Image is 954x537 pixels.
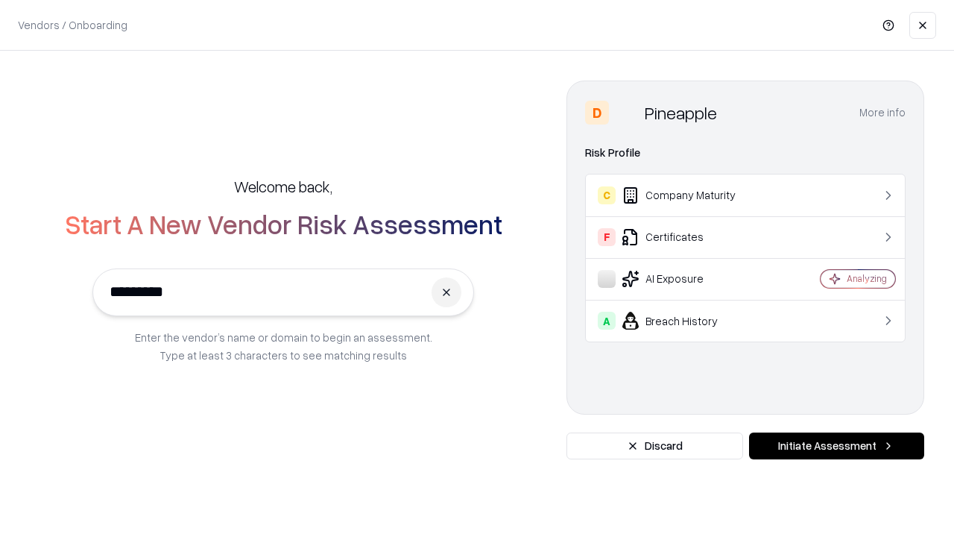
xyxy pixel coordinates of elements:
[598,228,616,246] div: F
[615,101,639,125] img: Pineapple
[585,101,609,125] div: D
[598,312,776,330] div: Breach History
[645,101,717,125] div: Pineapple
[859,99,906,126] button: More info
[234,176,332,197] h5: Welcome back,
[65,209,502,239] h2: Start A New Vendor Risk Assessment
[566,433,743,459] button: Discard
[18,17,127,33] p: Vendors / Onboarding
[598,228,776,246] div: Certificates
[598,186,776,204] div: Company Maturity
[598,270,776,288] div: AI Exposure
[598,186,616,204] div: C
[135,328,432,364] p: Enter the vendor’s name or domain to begin an assessment. Type at least 3 characters to see match...
[847,272,887,285] div: Analyzing
[598,312,616,330] div: A
[749,433,924,459] button: Initiate Assessment
[585,144,906,162] div: Risk Profile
